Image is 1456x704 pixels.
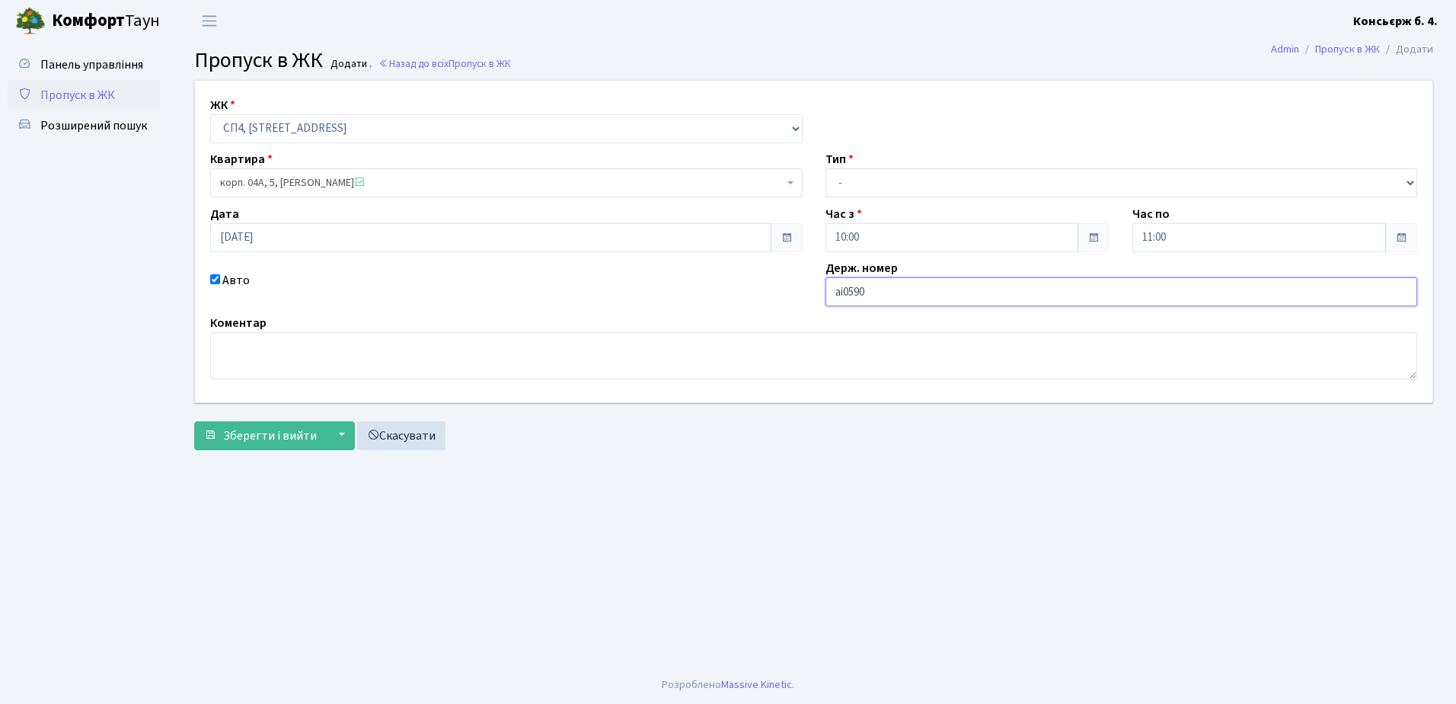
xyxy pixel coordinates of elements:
[1132,205,1170,223] label: Час по
[449,56,511,71] span: Пропуск в ЖК
[1353,12,1438,30] a: Консьєрж б. 4.
[825,150,854,168] label: Тип
[721,677,792,693] a: Massive Kinetic
[15,6,46,37] img: logo.png
[223,427,317,444] span: Зберегти і вийти
[210,150,273,168] label: Квартира
[378,56,511,71] a: Назад до всіхПропуск в ЖК
[8,80,160,110] a: Пропуск в ЖК
[190,8,228,34] button: Переключити навігацію
[222,271,250,290] label: Авто
[220,175,784,190] span: корп. 04А, 5, Беспалько Сергій Сергійович <span class='la la-check-square text-success'></span>
[1271,41,1299,57] a: Admin
[52,8,160,34] span: Таун
[210,168,803,197] span: корп. 04А, 5, Беспалько Сергій Сергійович <span class='la la-check-square text-success'></span>
[1353,13,1438,30] b: Консьєрж б. 4.
[194,45,323,75] span: Пропуск в ЖК
[1248,34,1456,66] nav: breadcrumb
[357,421,445,450] a: Скасувати
[52,8,125,33] b: Комфорт
[8,50,160,80] a: Панель управління
[8,110,160,141] a: Розширений пошук
[825,259,898,277] label: Держ. номер
[825,277,1418,306] input: АА1234АА
[210,314,267,332] label: Коментар
[1315,41,1380,57] a: Пропуск в ЖК
[210,96,235,114] label: ЖК
[194,421,327,450] button: Зберегти і вийти
[327,58,372,71] small: Додати .
[662,677,794,693] div: Розроблено .
[40,117,147,134] span: Розширений пошук
[40,56,143,73] span: Панель управління
[825,205,862,223] label: Час з
[40,87,115,104] span: Пропуск в ЖК
[1380,41,1433,58] li: Додати
[210,205,239,223] label: Дата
